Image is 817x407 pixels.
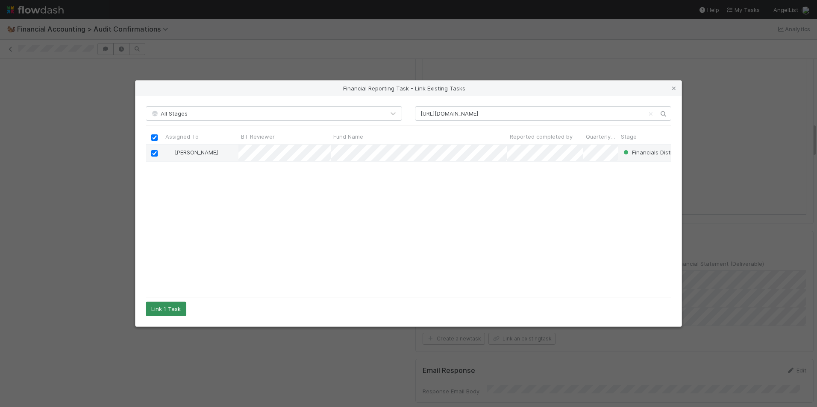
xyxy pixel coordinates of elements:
[415,106,671,121] input: Search
[151,134,158,141] input: Toggle All Rows Selected
[167,149,173,156] img: avatar_fee1282a-8af6-4c79-b7c7-bf2cfad99775.png
[146,302,186,316] button: Link 1 Task
[621,132,637,141] span: Stage
[150,110,188,117] span: All Stages
[151,150,158,157] input: Toggle Row Selected
[175,149,218,156] span: [PERSON_NAME]
[586,132,616,141] span: Quarterly Term
[166,148,218,157] div: [PERSON_NAME]
[510,132,573,141] span: Reported completed by
[622,148,689,157] div: Financials Distributed
[241,132,275,141] span: BT Reviewer
[647,107,655,121] button: Clear search
[333,132,363,141] span: Fund Name
[165,132,199,141] span: Assigned To
[135,81,682,96] div: Financial Reporting Task - Link Existing Tasks
[622,149,689,156] span: Financials Distributed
